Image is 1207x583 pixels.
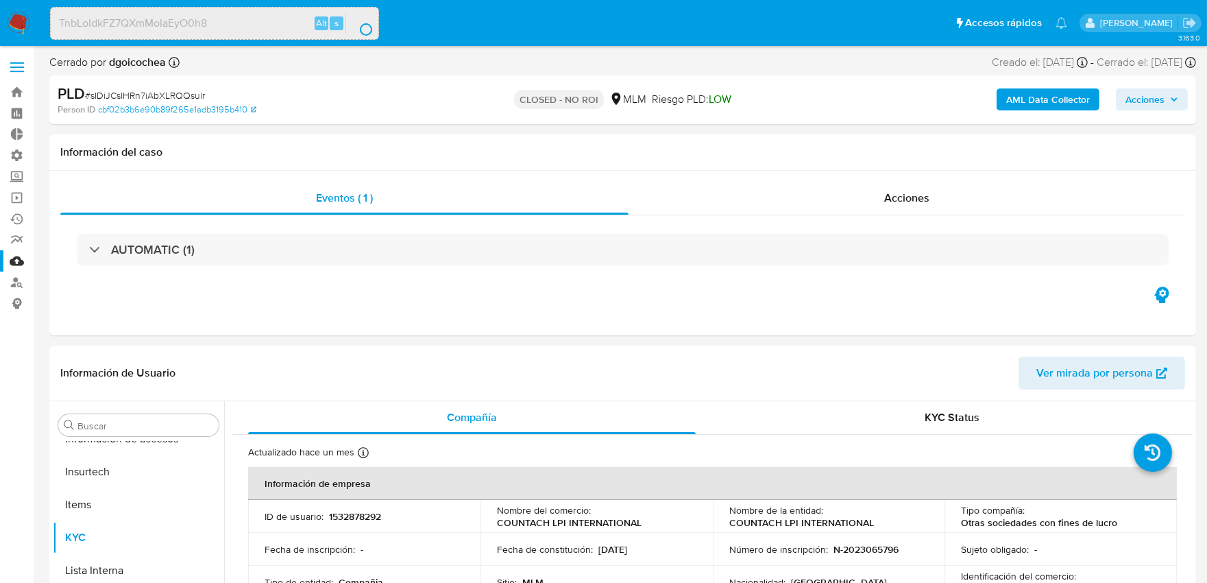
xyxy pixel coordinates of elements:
[53,455,224,488] button: Insurtech
[1182,16,1197,30] a: Salir
[64,420,75,431] button: Buscar
[884,190,929,206] span: Acciones
[53,521,224,554] button: KYC
[345,14,374,33] button: search-icon
[60,145,1185,159] h1: Información del caso
[833,543,899,556] p: N-2023065796
[992,55,1088,70] div: Creado el: [DATE]
[60,366,175,380] h1: Información de Usuario
[49,55,166,70] span: Cerrado por
[334,16,339,29] span: s
[106,54,166,70] b: dgoicochea
[729,543,828,556] p: Número de inscripción :
[497,516,642,529] p: COUNTACH LPI INTERNATIONAL
[1090,55,1094,70] span: -
[248,446,354,459] p: Actualizado hace un mes
[51,14,378,32] input: Buscar usuario o caso...
[652,92,731,107] span: Riesgo PLD:
[447,409,497,425] span: Compañía
[316,16,327,29] span: Alt
[1006,88,1090,110] b: AML Data Collector
[53,488,224,521] button: Items
[1019,357,1185,390] button: Ver mirada por persona
[361,543,363,556] p: -
[514,90,604,109] p: CLOSED - NO ROI
[265,510,324,523] p: ID de usuario :
[598,543,627,556] p: [DATE]
[248,467,1177,500] th: Información de empresa
[709,91,731,107] span: LOW
[316,190,373,206] span: Eventos ( 1 )
[1056,17,1067,29] a: Notificaciones
[265,543,355,556] p: Fecha de inscripción :
[1116,88,1188,110] button: Acciones
[1100,16,1178,29] p: sandra.chabay@mercadolibre.com
[98,104,256,116] a: cbf02b3b6e90b89f265e1adb3195b410
[77,234,1169,265] div: AUTOMATIC (1)
[1034,543,1037,556] p: -
[1036,357,1153,390] span: Ver mirada por persona
[961,570,1076,582] p: Identificación del comercio :
[925,409,980,425] span: KYC Status
[111,242,195,257] h3: AUTOMATIC (1)
[1125,88,1165,110] span: Acciones
[58,82,85,104] b: PLD
[497,543,593,556] p: Fecha de constitución :
[77,420,213,432] input: Buscar
[85,88,205,102] span: # sIDiJCslHRn7iAbXLRQQsulr
[58,104,95,116] b: Person ID
[997,88,1099,110] button: AML Data Collector
[961,504,1025,516] p: Tipo compañía :
[329,510,381,523] p: 1532878292
[965,16,1042,30] span: Accesos rápidos
[497,504,591,516] p: Nombre del comercio :
[961,516,1117,529] p: Otras sociedades con fines de lucro
[609,92,646,107] div: MLM
[729,504,823,516] p: Nombre de la entidad :
[1097,55,1196,70] div: Cerrado el: [DATE]
[729,516,874,529] p: COUNTACH LPI INTERNATIONAL
[961,543,1029,556] p: Sujeto obligado :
